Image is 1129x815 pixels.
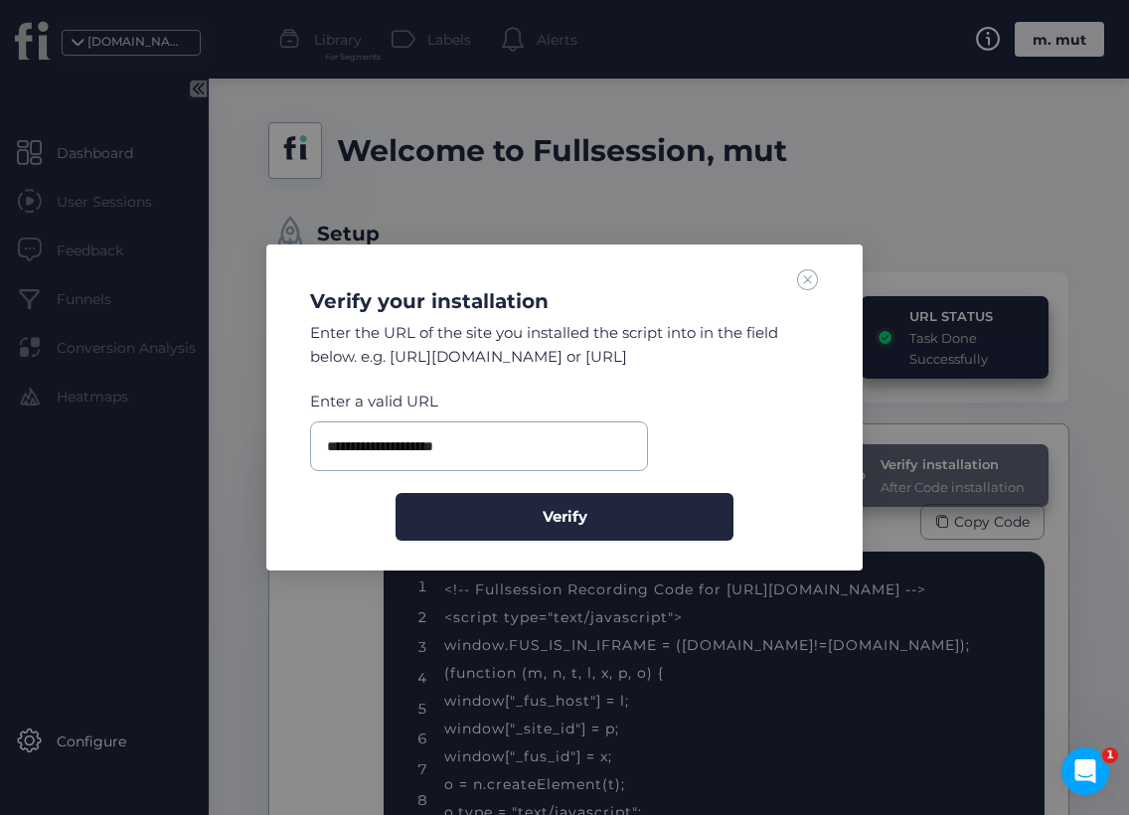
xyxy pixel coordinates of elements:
button: Verify [396,493,733,541]
div: Enter the URL of the site you installed the script into in the field below. e.g. [URL][DOMAIN_NAM... [310,321,819,368]
iframe: Intercom live chat [1061,747,1109,795]
span: Verify [543,505,587,529]
div: Verify your installation [310,289,819,313]
span: 1 [1102,747,1118,763]
div: Enter a valid URL [310,390,648,413]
